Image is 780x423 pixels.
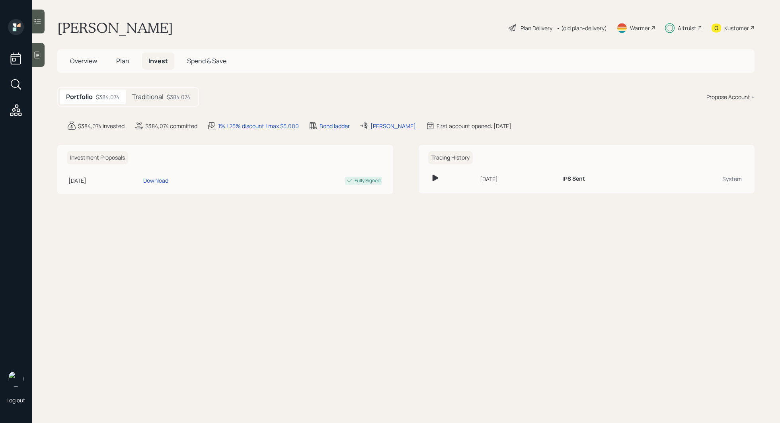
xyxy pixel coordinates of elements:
h5: Traditional [132,93,164,101]
div: • (old plan-delivery) [556,24,607,32]
div: Bond ladder [320,122,350,130]
div: Download [143,176,168,185]
div: Log out [6,396,25,404]
h6: Trading History [428,151,473,164]
span: Invest [148,57,168,65]
div: Plan Delivery [521,24,552,32]
h1: [PERSON_NAME] [57,19,173,37]
img: retirable_logo.png [8,371,24,387]
div: [DATE] [68,176,140,185]
h6: IPS Sent [562,175,585,182]
div: 1% | 25% discount | max $5,000 [218,122,299,130]
div: Kustomer [724,24,749,32]
div: Fully Signed [355,177,380,184]
div: $384,074 committed [145,122,197,130]
div: $384,074 invested [78,122,125,130]
div: Propose Account + [706,93,755,101]
span: Overview [70,57,97,65]
h6: Investment Proposals [67,151,128,164]
div: System [661,175,742,183]
h5: Portfolio [66,93,93,101]
span: Plan [116,57,129,65]
div: Warmer [630,24,650,32]
div: Altruist [678,24,696,32]
span: Spend & Save [187,57,226,65]
div: [DATE] [480,175,556,183]
div: [PERSON_NAME] [370,122,416,130]
div: First account opened: [DATE] [437,122,511,130]
div: $384,074 [167,93,190,101]
div: $384,074 [96,93,119,101]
